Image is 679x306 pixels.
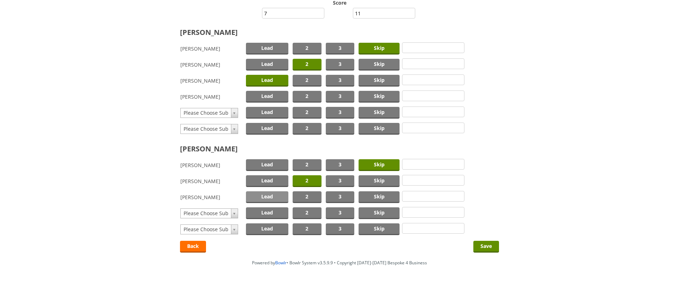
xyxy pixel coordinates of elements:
span: 3 [326,75,355,87]
span: Lead [246,107,288,119]
span: Skip [359,223,400,235]
span: 3 [326,123,355,135]
span: 3 [326,43,355,55]
h2: [PERSON_NAME] [180,144,499,154]
span: Lead [246,191,288,203]
a: Please Choose Sub [180,124,238,134]
span: Please Choose Sub [184,124,228,134]
span: 2 [293,159,322,171]
span: 3 [326,223,355,235]
span: Skip [359,43,400,55]
span: Skip [359,75,400,87]
span: Skip [359,59,400,71]
span: Skip [359,191,400,203]
td: [PERSON_NAME] [180,173,244,189]
a: Please Choose Sub [180,208,238,218]
td: [PERSON_NAME] [180,57,244,73]
span: 2 [293,123,322,135]
span: Please Choose Sub [184,108,228,118]
span: 3 [326,159,355,171]
span: 3 [326,59,355,71]
span: Lead [246,75,288,87]
td: [PERSON_NAME] [180,89,244,105]
h2: [PERSON_NAME] [180,27,499,37]
span: Powered by • Bowlr System v3.5.9.9 • Copyright [DATE]-[DATE] Bespoke 4 Business [252,260,427,266]
span: Lead [246,175,288,187]
td: [PERSON_NAME] [180,157,244,173]
span: Skip [359,207,400,219]
span: Lead [246,207,288,219]
td: [PERSON_NAME] [180,189,244,205]
span: Please Choose Sub [184,225,228,234]
span: Skip [359,159,400,171]
span: 2 [293,175,322,187]
span: 3 [326,191,355,203]
td: [PERSON_NAME] [180,41,244,57]
span: 3 [326,207,355,219]
span: Lead [246,91,288,103]
span: 3 [326,107,355,119]
span: Lead [246,223,288,235]
span: 2 [293,59,322,71]
span: Please Choose Sub [184,209,228,218]
span: Lead [246,43,288,55]
input: Save [473,241,499,253]
span: Skip [359,123,400,135]
a: Please Choose Sub [180,224,238,234]
span: 3 [326,175,355,187]
span: Skip [359,107,400,119]
span: Skip [359,91,400,103]
span: Lead [246,123,288,135]
span: Lead [246,59,288,71]
span: Skip [359,175,400,187]
span: 2 [293,75,322,87]
span: 2 [293,207,322,219]
span: Lead [246,159,288,171]
span: 2 [293,43,322,55]
span: 2 [293,91,322,103]
a: Please Choose Sub [180,108,238,118]
span: 2 [293,107,322,119]
span: 2 [293,223,322,235]
a: Back [180,241,206,253]
td: [PERSON_NAME] [180,73,244,89]
span: 2 [293,191,322,203]
span: 3 [326,91,355,103]
a: Bowlr [275,260,287,266]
